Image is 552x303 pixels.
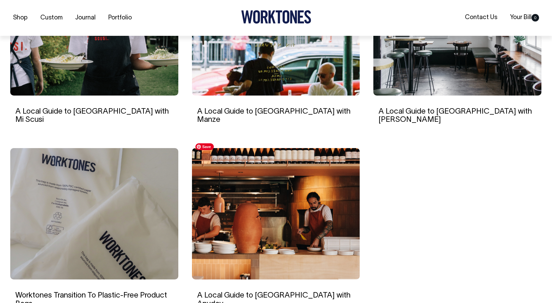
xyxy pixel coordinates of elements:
[532,14,539,21] span: 0
[195,143,214,150] span: Save
[10,12,30,24] a: Shop
[72,12,98,24] a: Journal
[378,108,532,123] a: A Local Guide to [GEOGRAPHIC_DATA] with [PERSON_NAME]
[462,12,500,23] a: Contact Us
[15,108,169,123] a: A Local Guide to [GEOGRAPHIC_DATA] with Mi Scusi
[507,12,542,23] a: Your Bill0
[10,148,178,279] img: Worktones Transition To Plastic-Free Product Bags
[38,12,65,24] a: Custom
[192,148,360,279] img: A Local Guide to Brisbane with Anyday
[106,12,135,24] a: Portfolio
[197,108,350,123] a: A Local Guide to [GEOGRAPHIC_DATA] with Manze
